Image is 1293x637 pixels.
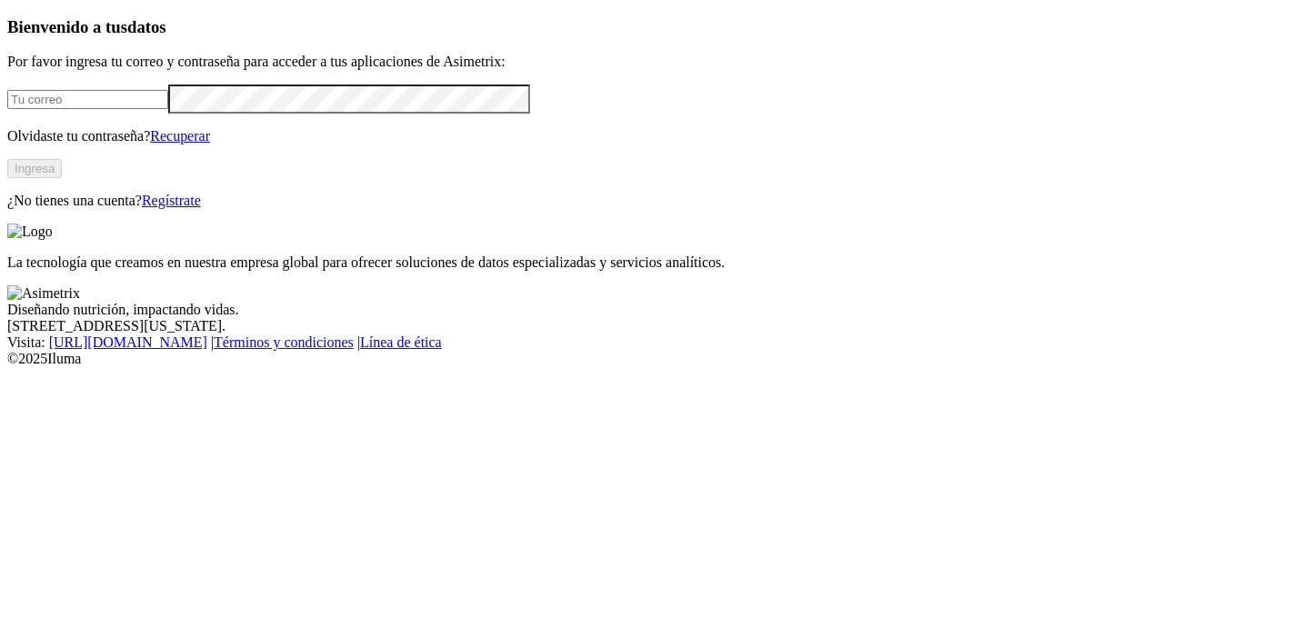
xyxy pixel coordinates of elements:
[127,17,166,36] span: datos
[7,224,53,240] img: Logo
[49,334,207,350] a: [URL][DOMAIN_NAME]
[360,334,442,350] a: Línea de ética
[7,318,1286,334] div: [STREET_ADDRESS][US_STATE].
[7,17,1286,37] h3: Bienvenido a tus
[7,90,168,109] input: Tu correo
[7,351,1286,367] div: © 2025 Iluma
[7,54,1286,70] p: Por favor ingresa tu correo y contraseña para acceder a tus aplicaciones de Asimetrix:
[7,254,1286,271] p: La tecnología que creamos en nuestra empresa global para ofrecer soluciones de datos especializad...
[142,193,201,208] a: Regístrate
[150,128,210,144] a: Recuperar
[7,159,62,178] button: Ingresa
[7,285,80,302] img: Asimetrix
[7,334,1286,351] div: Visita : | |
[7,128,1286,144] p: Olvidaste tu contraseña?
[214,334,354,350] a: Términos y condiciones
[7,302,1286,318] div: Diseñando nutrición, impactando vidas.
[7,193,1286,209] p: ¿No tienes una cuenta?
